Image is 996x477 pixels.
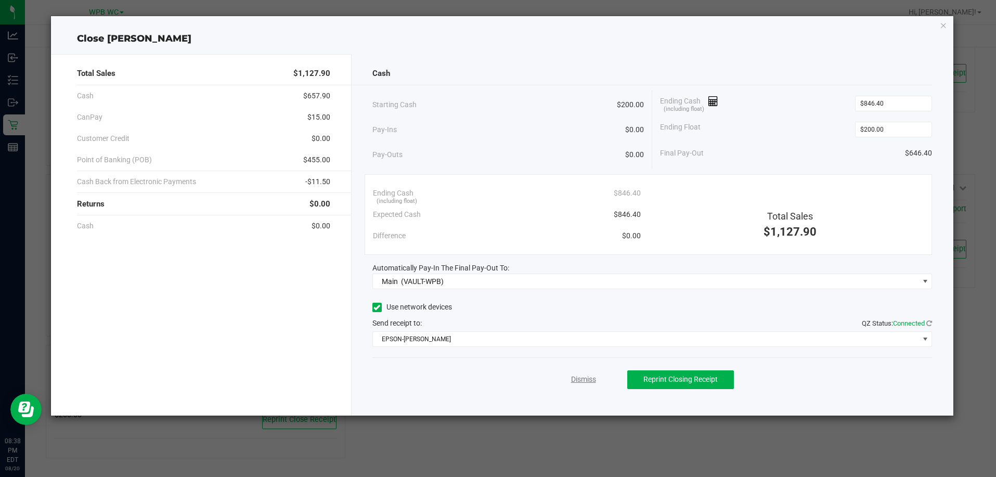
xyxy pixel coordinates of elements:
[372,302,452,313] label: Use network devices
[622,230,641,241] span: $0.00
[77,221,94,231] span: Cash
[617,99,644,110] span: $200.00
[660,122,701,137] span: Ending Float
[293,68,330,80] span: $1,127.90
[307,112,330,123] span: $15.00
[77,176,196,187] span: Cash Back from Electronic Payments
[373,209,421,220] span: Expected Cash
[305,176,330,187] span: -$11.50
[51,32,953,46] div: Close [PERSON_NAME]
[627,370,734,389] button: Reprint Closing Receipt
[382,277,398,286] span: Main
[312,133,330,144] span: $0.00
[77,133,130,144] span: Customer Credit
[303,154,330,165] span: $455.00
[372,149,403,160] span: Pay-Outs
[373,188,413,199] span: Ending Cash
[377,197,417,206] span: (including float)
[303,91,330,101] span: $657.90
[614,188,641,199] span: $846.40
[373,230,406,241] span: Difference
[372,99,417,110] span: Starting Cash
[614,209,641,220] span: $846.40
[10,394,42,425] iframe: Resource center
[372,68,390,80] span: Cash
[764,225,817,238] span: $1,127.90
[893,319,925,327] span: Connected
[77,112,102,123] span: CanPay
[660,96,718,111] span: Ending Cash
[77,91,94,101] span: Cash
[77,193,330,215] div: Returns
[625,149,644,160] span: $0.00
[905,148,932,159] span: $646.40
[401,277,444,286] span: (VAULT-WPB)
[312,221,330,231] span: $0.00
[862,319,932,327] span: QZ Status:
[664,105,704,114] span: (including float)
[625,124,644,135] span: $0.00
[372,124,397,135] span: Pay-Ins
[309,198,330,210] span: $0.00
[660,148,704,159] span: Final Pay-Out
[373,332,919,346] span: EPSON-[PERSON_NAME]
[77,154,152,165] span: Point of Banking (POB)
[571,374,596,385] a: Dismiss
[643,375,718,383] span: Reprint Closing Receipt
[372,319,422,327] span: Send receipt to:
[77,68,115,80] span: Total Sales
[767,211,813,222] span: Total Sales
[372,264,509,272] span: Automatically Pay-In The Final Pay-Out To:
